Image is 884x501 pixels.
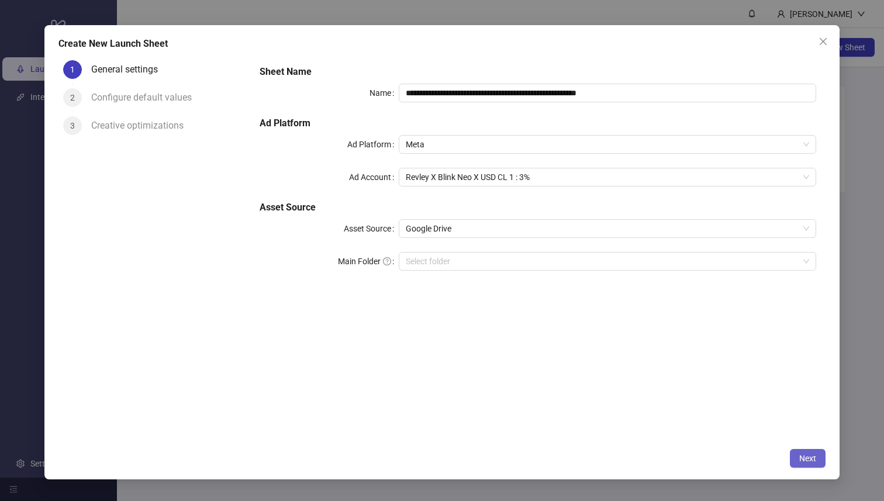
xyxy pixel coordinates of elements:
[790,449,826,468] button: Next
[370,84,399,102] label: Name
[91,88,201,107] div: Configure default values
[344,219,399,238] label: Asset Source
[383,257,391,265] span: question-circle
[347,135,399,154] label: Ad Platform
[58,37,826,51] div: Create New Launch Sheet
[819,37,828,46] span: close
[70,93,75,102] span: 2
[91,60,167,79] div: General settings
[260,65,817,79] h5: Sheet Name
[399,84,816,102] input: Name
[338,252,399,271] label: Main Folder
[406,220,809,237] span: Google Drive
[70,121,75,130] span: 3
[406,168,809,186] span: Revley X Blink Neo X USD CL 1 : 3%
[406,136,809,153] span: Meta
[70,65,75,74] span: 1
[349,168,399,186] label: Ad Account
[260,116,817,130] h5: Ad Platform
[799,454,816,463] span: Next
[91,116,193,135] div: Creative optimizations
[814,32,833,51] button: Close
[260,201,817,215] h5: Asset Source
